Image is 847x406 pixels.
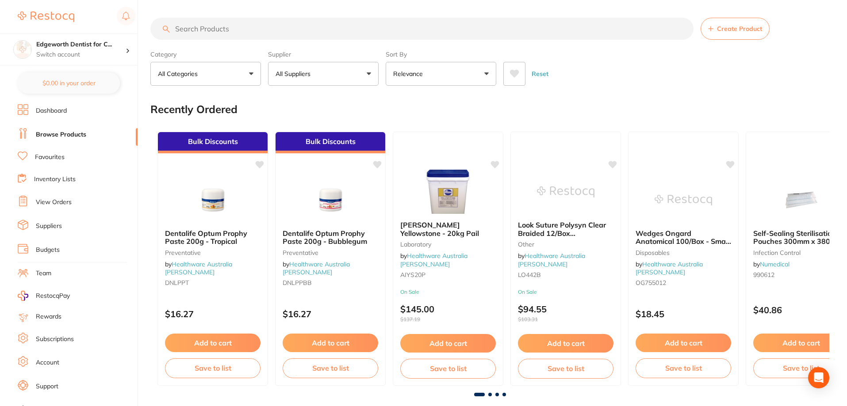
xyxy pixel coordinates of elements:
span: by [165,260,232,276]
img: Look Suture Polysyn Clear Braided 12/Box (Absorbable) - 442B - 3/0 24mm 70cm [537,170,594,214]
button: Add to cart [518,334,613,353]
img: Self-Sealing Sterilisation Pouches 300mm x 380mm [772,178,830,222]
p: $94.55 [518,304,613,323]
small: Preventative [165,249,261,256]
span: by [518,252,585,268]
p: $18.45 [636,309,731,319]
p: All Categories [158,69,201,78]
p: All Suppliers [276,69,314,78]
img: Edgeworth Dentist for Chickens [14,41,31,58]
button: Save to list [400,359,496,378]
small: Disposables [636,249,731,256]
button: Add to cart [283,334,378,352]
span: $137.19 [400,316,496,323]
a: Healthware Australia [PERSON_NAME] [518,252,585,268]
a: Restocq Logo [18,7,74,27]
span: by [400,252,468,268]
button: Add to cart [400,334,496,353]
button: All Suppliers [268,62,379,86]
button: Save to list [636,358,731,378]
button: Add to cart [165,334,261,352]
b: Ainsworth Yellowstone - 20kg Pail [400,221,496,237]
label: Category [150,50,261,58]
small: On Sale [400,289,496,295]
button: Create Product [701,18,770,40]
small: On Sale [518,289,613,295]
label: Sort By [386,50,496,58]
div: Open Intercom Messenger [808,367,829,388]
img: Dentalife Optum Prophy Paste 200g - Bubblegum [302,178,359,222]
a: Subscriptions [36,335,74,344]
p: $16.27 [283,309,378,319]
img: Restocq Logo [18,11,74,22]
span: by [283,260,350,276]
div: Bulk Discounts [276,132,385,153]
small: DNLPPT [165,279,261,286]
p: Relevance [393,69,426,78]
span: Create Product [717,25,762,32]
small: DNLPPBB [283,279,378,286]
a: RestocqPay [18,291,70,301]
a: Healthware Australia [PERSON_NAME] [400,252,468,268]
span: $103.31 [518,316,613,323]
span: by [753,260,790,268]
img: Dentalife Optum Prophy Paste 200g - Tropical [184,178,241,222]
img: Ainsworth Yellowstone - 20kg Pail [419,170,477,214]
input: Search Products [150,18,694,40]
div: Bulk Discounts [158,132,268,153]
a: Numedical [760,260,790,268]
a: Healthware Australia [PERSON_NAME] [165,260,232,276]
a: Dashboard [36,106,67,115]
button: Relevance [386,62,496,86]
p: $145.00 [400,304,496,323]
b: Wedges Ongard Anatomical 100/Box - Small 12mm (Blue) [636,229,731,246]
a: Inventory Lists [34,175,76,184]
small: Laboratory [400,241,496,248]
button: Save to list [283,358,378,378]
button: Save to list [165,358,261,378]
img: Wedges Ongard Anatomical 100/Box - Small 12mm (Blue) [655,178,712,222]
small: other [518,241,613,248]
a: Favourites [35,153,65,162]
span: by [636,260,703,276]
a: Healthware Australia [PERSON_NAME] [283,260,350,276]
a: Account [36,358,59,367]
button: Add to cart [636,334,731,352]
h4: Edgeworth Dentist for Chickens [36,40,126,49]
b: Look Suture Polysyn Clear Braided 12/Box (Absorbable) - 442B - 3/0 24mm 70cm [518,221,613,237]
small: OG755012 [636,279,731,286]
button: Save to list [518,359,613,378]
a: Support [36,382,58,391]
a: Budgets [36,246,60,254]
p: $16.27 [165,309,261,319]
h2: Recently Ordered [150,103,238,116]
small: AIYS20P [400,271,496,278]
a: Browse Products [36,130,86,139]
button: All Categories [150,62,261,86]
b: Dentalife Optum Prophy Paste 200g - Tropical [165,229,261,246]
a: Rewards [36,312,61,321]
span: RestocqPay [36,292,70,300]
a: Healthware Australia [PERSON_NAME] [636,260,703,276]
img: RestocqPay [18,291,28,301]
small: Preventative [283,249,378,256]
small: LO442B [518,271,613,278]
a: View Orders [36,198,72,207]
button: Reset [529,62,551,86]
p: Switch account [36,50,126,59]
button: $0.00 in your order [18,72,120,94]
a: Team [36,269,51,278]
b: Dentalife Optum Prophy Paste 200g - Bubblegum [283,229,378,246]
label: Supplier [268,50,379,58]
a: Suppliers [36,222,62,231]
